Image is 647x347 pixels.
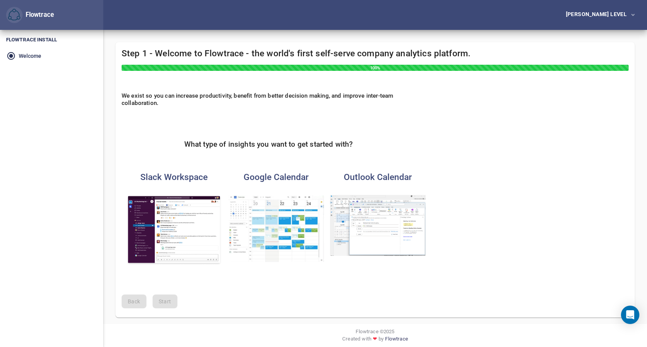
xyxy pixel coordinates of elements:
div: [PERSON_NAME] LEVEL [566,11,630,17]
h4: Outlook Calendar [330,172,426,182]
button: Slack WorkspaceSlack Workspace analytics [122,167,226,270]
div: Flowtrace [6,7,54,23]
h4: Slack Workspace [126,172,222,182]
div: Flowtrace [23,10,54,20]
h5: What type of insights you want to get started with? [184,140,353,149]
div: Created with [109,335,641,345]
a: Flowtrace [385,335,408,345]
button: Google CalendarGoogle Calendar analytics [224,167,328,267]
h4: Step 1 - Welcome to Flowtrace - the world's first self-serve company analytics platform. [122,48,629,71]
img: Slack Workspace analytics [126,195,222,265]
span: Flowtrace © 2025 [356,328,394,335]
img: Flowtrace [8,9,20,21]
button: Flowtrace [6,7,23,23]
div: Open Intercom Messenger [621,306,639,324]
h6: We exist so you can increase productivity, benefit from better decision making, and improve inter... [122,92,415,106]
span: ❤ [371,335,379,342]
div: 100% [122,65,629,71]
h4: Google Calendar [228,172,324,182]
span: by [379,335,384,345]
button: [PERSON_NAME] LEVEL [554,8,641,22]
button: Outlook CalendarOutlook Calendar analytics [325,167,430,261]
img: Outlook Calendar analytics [330,195,426,256]
img: Google Calendar analytics [228,195,324,262]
